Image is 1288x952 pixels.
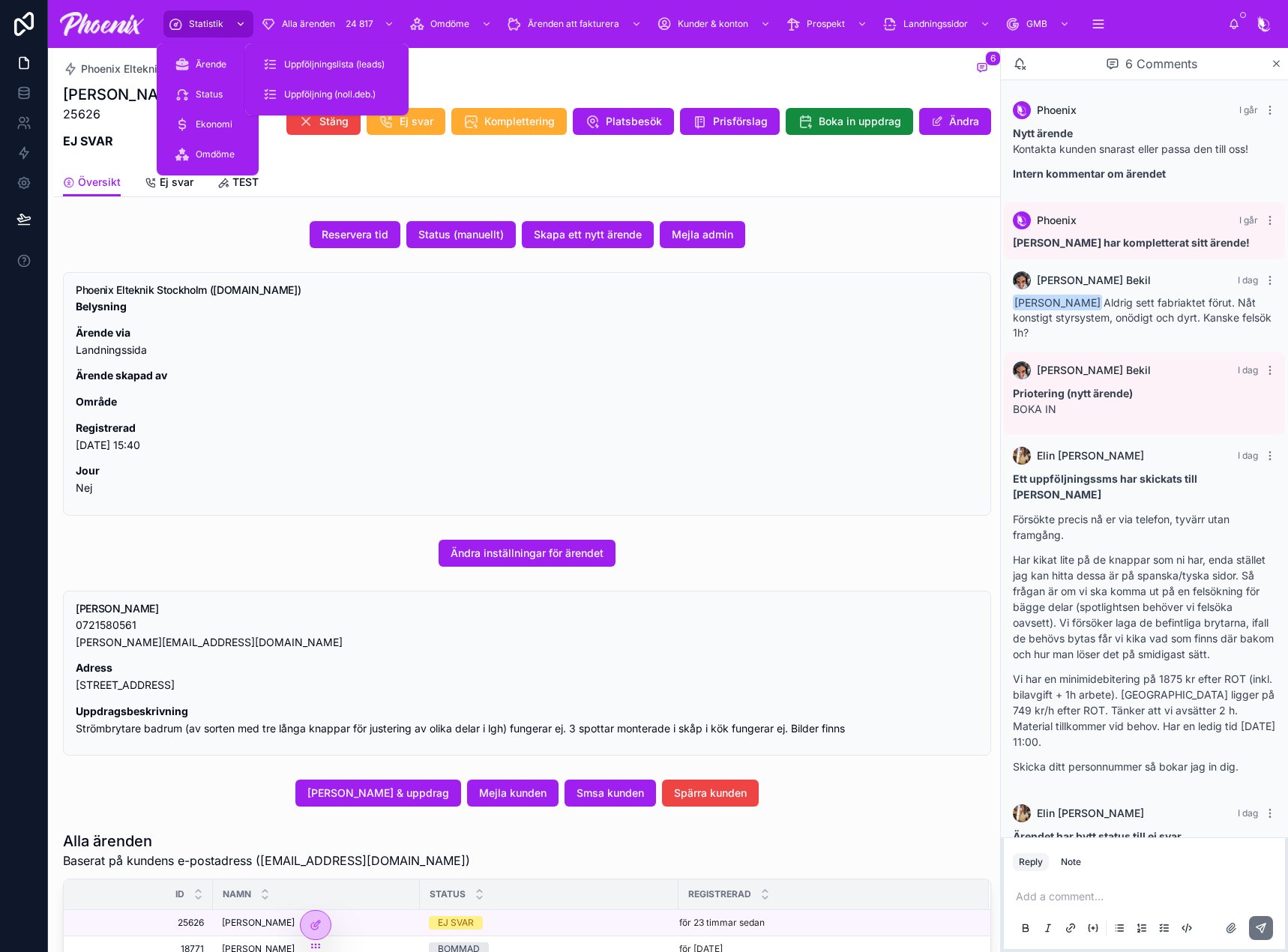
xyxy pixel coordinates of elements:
a: Alla ärenden24 817 [256,10,402,37]
div: EJ SVAR [438,916,474,930]
p: Landningssida [76,325,978,359]
strong: Belysning [76,300,127,313]
span: Status (manuellt) [418,227,504,242]
h1: Alla ärenden [63,831,470,852]
strong: Registrerad [76,421,136,434]
h5: Phoenix Elteknik Stockholm (phxel.se) [76,285,978,295]
span: Mejla kunden [479,786,547,801]
p: 25626 [63,105,186,123]
span: Uppföljning (noll.deb.) [284,88,376,100]
span: Ändra inställningar för ärendet [451,546,604,561]
span: Skapa ett nytt ärende [534,227,642,242]
button: Ändra inställningar för ärendet [439,540,616,567]
div: 24 817 [341,15,378,33]
button: Reservera tid [310,221,400,248]
button: Mejla admin [660,221,745,248]
strong: Ärende skapad av [76,369,167,382]
span: Komplettering [484,114,555,129]
button: [PERSON_NAME] & uppdrag [295,780,461,807]
button: Stäng [286,108,361,135]
p: Kontakta kunden snarast eller passa den till oss! [1013,125,1276,157]
button: Note [1055,853,1087,871]
span: [PERSON_NAME] & uppdrag [307,786,449,801]
a: Statistik [163,10,253,37]
span: [PERSON_NAME] Bekil [1037,363,1151,378]
span: Reservera tid [322,227,388,242]
p: Strömbrytare badrum (av sorten med tre långa knappar för justering av olika delar i lgh) fungerar... [76,703,978,738]
strong: Priotering (nytt ärende) [1013,387,1133,400]
span: I dag [1238,364,1258,376]
button: Smsa kunden [565,780,656,807]
a: Kunder & konton [652,10,778,37]
a: Uppföljning (noll.deb.) [254,81,400,108]
span: Aldrig sett fabriaktet förut. Nåt konstigt styrsystem, onödigt och dyrt. Kanske felsök 1h? [1013,296,1272,339]
span: Ej svar [160,175,193,190]
span: Phoenix [1037,103,1077,118]
a: [PERSON_NAME] [222,917,411,929]
span: Statistik [189,18,223,30]
span: Boka in uppdrag [819,114,901,129]
span: Ärende [196,58,226,70]
span: [PERSON_NAME] Bekil [1037,273,1151,288]
a: för 23 timmar sedan [679,917,971,929]
p: Nej [76,463,978,497]
p: för 23 timmar sedan [679,917,765,929]
a: Ekonomi [166,111,250,138]
a: 25626 [82,917,204,929]
button: Komplettering [451,108,567,135]
button: Reply [1013,853,1049,871]
span: GMB [1026,18,1047,30]
span: Baserat på kundens e-postadress ([EMAIL_ADDRESS][DOMAIN_NAME]) [63,852,470,870]
span: Landningssidor [903,18,968,30]
span: Id [175,888,184,900]
a: Prospekt [781,10,875,37]
a: Landningssidor [878,10,998,37]
span: Prospekt [807,18,845,30]
span: Översikt [78,175,121,190]
span: Uppföljningslista (leads) [284,58,385,70]
span: Platsbesök [606,114,662,129]
span: NAMN [223,888,251,900]
p: [DATE] 15:40 [76,420,978,454]
strong: [PERSON_NAME] har kompletterat sitt ärende! [1013,236,1250,249]
strong: Intern kommentar om ärendet [1013,167,1166,180]
span: Spärra kunden [674,786,747,801]
button: Ändra [919,108,991,135]
a: Uppföljningslista (leads) [254,51,400,78]
a: Omdöme [405,10,499,37]
button: Prisförslag [680,108,780,135]
span: Elin [PERSON_NAME] [1037,448,1144,463]
a: Ärende [166,51,250,78]
span: Status [196,88,223,100]
button: Boka in uppdrag [786,108,913,135]
p: Vi har en minimidebitering på 1875 kr efter ROT (inkl. bilavgift + 1h arbete). [GEOGRAPHIC_DATA] ... [1013,671,1276,750]
span: Alla ärenden [282,18,335,30]
a: GMB [1001,10,1077,37]
strong: Uppdragsbeskrivning [76,705,188,717]
span: Smsa kunden [577,786,644,801]
span: Omdöme [196,148,235,160]
strong: Ärendet har bytt status till ej svar [1013,830,1182,843]
span: 6 [985,51,1001,66]
span: Status [430,888,466,900]
p: BOKA IN [1013,385,1276,417]
span: I dag [1238,274,1258,286]
p: Försökte precis nå er via telefon, tyvärr utan framgång. [1013,511,1276,543]
strong: EJ SVAR [63,133,113,148]
a: Status [166,81,250,108]
p: Skicka ditt personnummer så bokar jag in dig. [1013,759,1276,774]
h5: Lars Jahnfors [76,603,978,614]
span: I dag [1238,450,1258,461]
div: Note [1061,856,1081,868]
strong: Område [76,395,117,408]
strong: Ärende via [76,326,130,339]
p: [STREET_ADDRESS] [76,660,978,694]
span: TEST [232,175,259,190]
h1: [PERSON_NAME] [63,84,186,105]
span: I går [1239,214,1258,226]
span: Stäng [319,114,349,129]
span: I dag [1238,807,1258,819]
p: Har kikat lite på de knappar som ni har, enda stället jag kan hitta dessa är på spanska/tyska sid... [1013,552,1276,662]
span: Ej svar [400,114,433,129]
